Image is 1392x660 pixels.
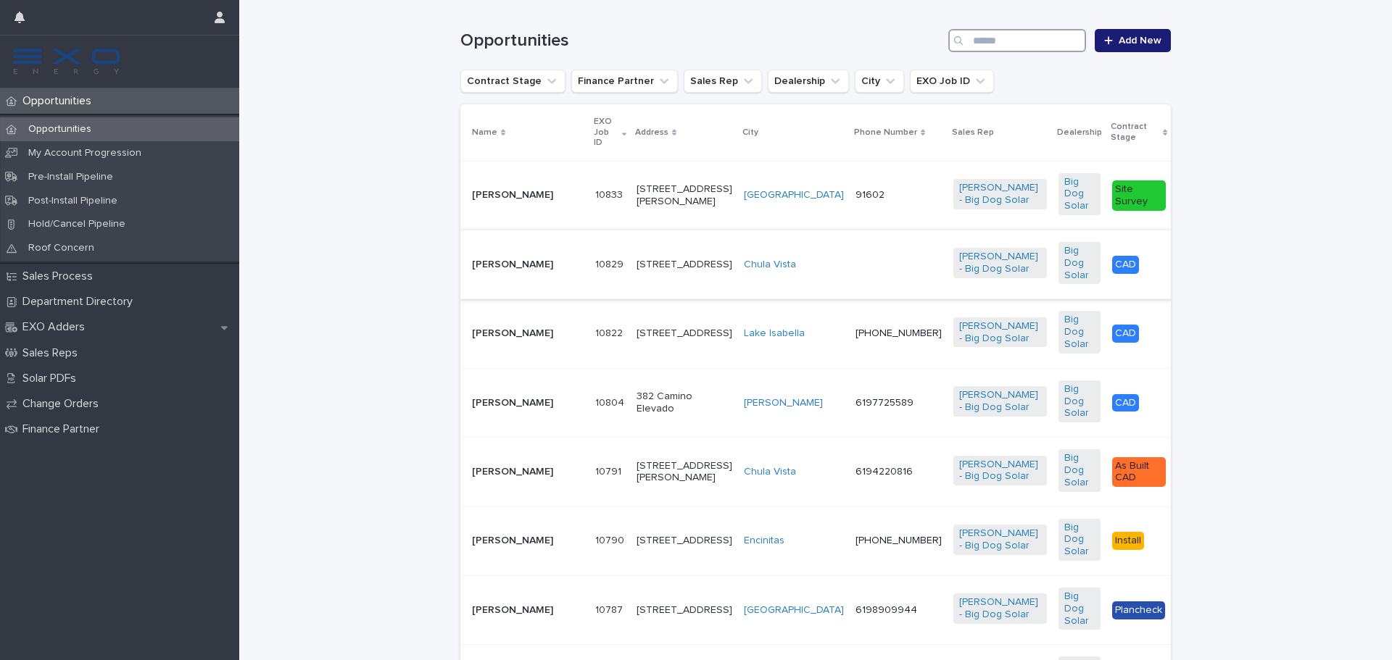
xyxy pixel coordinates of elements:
p: [STREET_ADDRESS] [637,259,732,271]
p: [STREET_ADDRESS][PERSON_NAME] [637,460,732,485]
p: [STREET_ADDRESS] [637,535,732,547]
p: Sales Process [17,270,104,283]
tr: [PERSON_NAME]1083310833 [STREET_ADDRESS][PERSON_NAME][GEOGRAPHIC_DATA] 91602[PERSON_NAME] - Big D... [460,161,1364,230]
tr: [PERSON_NAME]1080410804 382 Camino Elevado[PERSON_NAME] 6197725589[PERSON_NAME] - Big Dog Solar B... [460,368,1364,437]
button: Finance Partner [571,70,678,93]
p: Opportunities [17,123,103,135]
p: [STREET_ADDRESS][PERSON_NAME] [637,183,732,208]
button: Contract Stage [460,70,565,93]
a: [PERSON_NAME] - Big Dog Solar [959,459,1041,483]
p: Contract Stage [1111,119,1159,146]
div: CAD [1112,256,1139,274]
a: 91602 [855,190,884,200]
p: Post-Install Pipeline [17,195,129,207]
a: Chula Vista [744,259,796,271]
a: [PERSON_NAME] - Big Dog Solar [959,527,1041,552]
p: [PERSON_NAME] [472,327,584,340]
tr: [PERSON_NAME]1079010790 [STREET_ADDRESS]Encinitas [PHONE_NUMBER][PERSON_NAME] - Big Dog Solar Big... [460,506,1364,575]
p: Dealership [1057,125,1102,141]
a: Big Dog Solar [1064,522,1095,558]
div: Site Survey [1112,180,1166,211]
p: My Account Progression [17,147,153,159]
p: Department Directory [17,295,144,309]
a: [PERSON_NAME] - Big Dog Solar [959,251,1041,275]
a: Big Dog Solar [1064,176,1095,212]
p: [STREET_ADDRESS] [637,327,732,340]
p: Name [472,125,497,141]
a: [PERSON_NAME] - Big Dog Solar [959,182,1041,206]
p: Change Orders [17,397,110,411]
p: Pre-Install Pipeline [17,171,125,183]
p: EXO Job ID [594,114,618,151]
a: [GEOGRAPHIC_DATA] [744,189,844,201]
img: FKS5r6ZBThi8E5hshIGi [12,47,122,76]
span: Add New [1119,35,1161,46]
a: Encinitas [744,535,784,547]
a: Add New [1095,29,1171,52]
tr: [PERSON_NAME]1079110791 [STREET_ADDRESS][PERSON_NAME]Chula Vista 6194220816[PERSON_NAME] - Big Do... [460,438,1364,506]
p: Roof Concern [17,242,106,254]
p: Phone Number [854,125,917,141]
a: Big Dog Solar [1064,383,1095,419]
p: 10829 [595,256,626,271]
p: Solar PDFs [17,372,88,385]
a: Big Dog Solar [1064,590,1095,627]
p: [PERSON_NAME] [472,259,584,271]
p: [PERSON_NAME] [472,604,584,617]
p: City [742,125,758,141]
input: Search [948,29,1086,52]
p: Opportunities [17,94,103,108]
button: Dealership [768,70,849,93]
p: [PERSON_NAME] [472,397,584,409]
p: 10833 [595,186,626,201]
tr: [PERSON_NAME]1082210822 [STREET_ADDRESS]Lake Isabella [PHONE_NUMBER][PERSON_NAME] - Big Dog Solar... [460,299,1364,368]
p: 10822 [595,325,626,340]
a: Chula Vista [744,466,796,478]
tr: [PERSON_NAME]1078710787 [STREET_ADDRESS][GEOGRAPHIC_DATA] 6198909944[PERSON_NAME] - Big Dog Solar... [460,575,1364,644]
p: 10791 [595,463,624,478]
a: [PERSON_NAME] - Big Dog Solar [959,320,1041,345]
p: 10804 [595,394,627,409]
p: [PERSON_NAME] [472,189,584,201]
div: CAD [1112,394,1139,412]
p: [PERSON_NAME] [472,466,584,478]
h1: Opportunities [460,30,942,51]
a: Lake Isabella [744,327,805,340]
button: Sales Rep [684,70,762,93]
a: 6194220816 [855,467,913,477]
a: [PERSON_NAME] - Big Dog Solar [959,389,1041,414]
p: [PERSON_NAME] [472,535,584,547]
a: Big Dog Solar [1064,245,1095,281]
p: 10790 [595,532,627,547]
p: Address [635,125,668,141]
a: Big Dog Solar [1064,452,1095,488]
p: 10787 [595,601,626,617]
div: CAD [1112,325,1139,343]
a: [PERSON_NAME] [744,397,823,409]
p: Hold/Cancel Pipeline [17,218,137,230]
p: EXO Adders [17,320,96,334]
button: City [855,70,904,93]
a: [PHONE_NUMBER] [855,535,942,546]
a: [PHONE_NUMBER] [855,328,942,338]
p: Finance Partner [17,422,111,436]
p: Sales Reps [17,346,89,360]
div: Plancheck [1112,601,1165,619]
a: [GEOGRAPHIC_DATA] [744,604,844,617]
a: Big Dog Solar [1064,314,1095,350]
p: [STREET_ADDRESS] [637,604,732,617]
a: 6198909944 [855,605,917,615]
div: As Built CAD [1112,457,1166,488]
p: 382 Camino Elevado [637,390,732,415]
div: Install [1112,532,1144,550]
button: EXO Job ID [910,70,994,93]
a: [PERSON_NAME] - Big Dog Solar [959,596,1041,621]
tr: [PERSON_NAME]1082910829 [STREET_ADDRESS]Chula Vista [PERSON_NAME] - Big Dog Solar Big Dog Solar C... [460,230,1364,298]
p: Sales Rep [952,125,994,141]
a: 6197725589 [855,398,913,408]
